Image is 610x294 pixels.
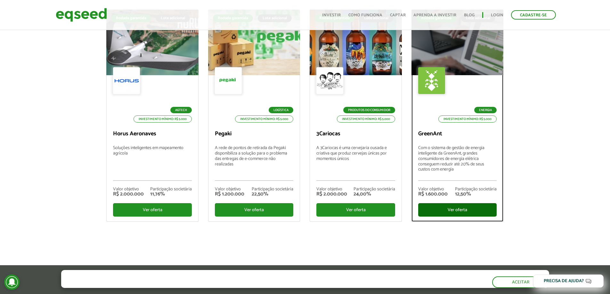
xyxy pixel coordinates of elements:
p: Horus Aeronaves [113,131,191,138]
a: Rodada garantida Lote adicional Agtech Investimento mínimo: R$ 5.000 Horus Aeronaves Soluções int... [106,10,198,222]
div: R$ 2.000.000 [316,192,347,197]
a: Cadastre-se [511,10,556,20]
div: Participação societária [354,187,395,192]
a: Aprenda a investir [413,13,456,17]
a: Rodada garantida Lote adicional Energia Investimento mínimo: R$ 5.000 GreenAnt Com o sistema de g... [411,10,503,222]
p: Investimento mínimo: R$ 5.000 [337,115,395,123]
div: Valor objetivo [113,187,144,192]
div: Participação societária [455,187,497,192]
div: Ver oferta [418,203,497,217]
img: EqSeed [56,6,107,23]
a: Captar [390,13,406,17]
div: 11,76% [150,192,192,197]
p: Investimento mínimo: R$ 5.000 [438,115,497,123]
p: Energia [474,107,497,113]
a: Investir [322,13,341,17]
div: Participação societária [252,187,293,192]
div: 22,50% [252,192,293,197]
div: Valor objetivo [316,187,347,192]
a: política de privacidade e de cookies [146,282,220,288]
div: R$ 1.200.000 [215,192,244,197]
p: Com o sistema de gestão de energia inteligente da GreenAnt, grandes consumidores de energia elétr... [418,146,497,181]
div: R$ 2.000.000 [113,192,144,197]
a: Blog [464,13,475,17]
h5: O site da EqSeed utiliza cookies para melhorar sua navegação. [61,270,293,280]
div: Participação societária [150,187,192,192]
p: Ao clicar em "aceitar", você aceita nossa . [61,282,293,288]
div: Valor objetivo [215,187,244,192]
p: Agtech [170,107,192,113]
p: Investimento mínimo: R$ 5.000 [134,115,192,123]
a: Login [491,13,503,17]
div: R$ 1.600.000 [418,192,448,197]
div: Ver oferta [113,203,191,217]
p: 3Cariocas [316,131,395,138]
p: Soluções inteligentes em mapeamento agrícola [113,146,191,181]
div: Ver oferta [215,203,293,217]
div: 12,50% [455,192,497,197]
p: A rede de pontos de retirada da Pegaki disponibiliza a solução para o problema das entregas de e-... [215,146,293,181]
a: Como funciona [348,13,382,17]
div: 24,00% [354,192,395,197]
div: Valor objetivo [418,187,448,192]
p: A 3Cariocas é uma cervejaria ousada e criativa que produz cervejas únicas por momentos únicos [316,146,395,181]
p: GreenAnt [418,131,497,138]
button: Aceitar [492,276,549,288]
p: Produtos do Consumidor [343,107,395,113]
p: Investimento mínimo: R$ 5.000 [235,115,293,123]
p: Logística [269,107,293,113]
div: Ver oferta [316,203,395,217]
a: Rodada garantida Lote adicional Logística Investimento mínimo: R$ 5.000 Pegaki A rede de pontos d... [208,10,300,222]
p: Pegaki [215,131,293,138]
a: Rodada garantida Lote adicional Produtos do Consumidor Investimento mínimo: R$ 5.000 3Cariocas A ... [310,10,402,222]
